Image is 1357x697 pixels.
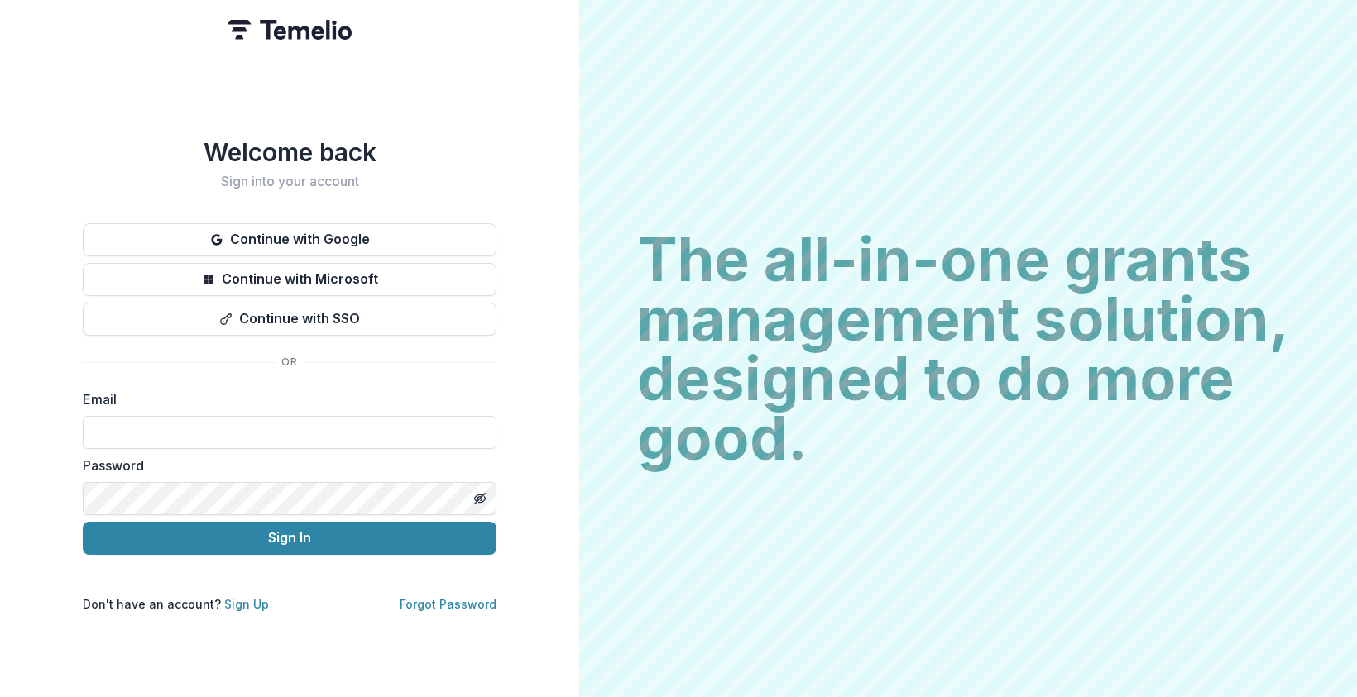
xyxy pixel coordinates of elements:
button: Continue with Microsoft [83,263,496,296]
img: Temelio [228,20,352,40]
p: Don't have an account? [83,595,269,613]
button: Sign In [83,522,496,555]
a: Sign Up [224,597,269,611]
a: Forgot Password [400,597,496,611]
h1: Welcome back [83,137,496,167]
label: Password [83,456,487,475]
label: Email [83,389,487,409]
button: Continue with SSO [83,303,496,336]
button: Toggle password visibility [467,485,493,512]
button: Continue with Google [83,223,496,256]
h2: Sign into your account [83,174,496,189]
